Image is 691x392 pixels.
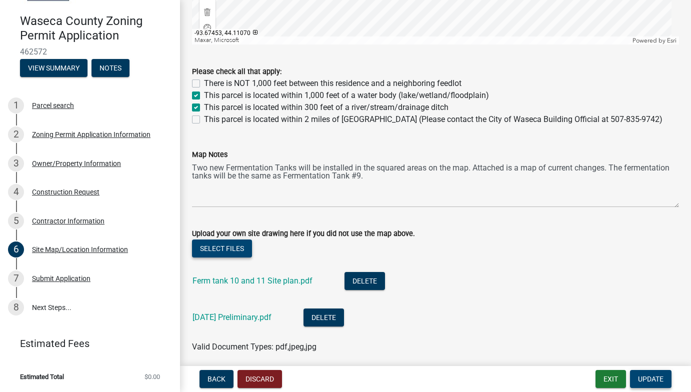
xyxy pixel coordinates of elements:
a: [DATE] Preliminary.pdf [192,312,271,322]
div: 1 [8,97,24,113]
button: Update [630,370,671,388]
span: Estimated Total [20,373,64,380]
button: Back [199,370,233,388]
div: Zoning Permit Application Information [32,131,150,138]
span: Back [207,375,225,383]
div: 6 [8,241,24,257]
label: This parcel is located within 300 feet of a river/stream/drainage ditch [204,101,448,113]
div: Parcel search [32,102,74,109]
div: Submit Application [32,275,90,282]
div: Maxar, Microsoft [192,36,630,44]
button: Notes [91,59,129,77]
div: 7 [8,270,24,286]
div: Contractor Information [32,217,104,224]
span: Update [638,375,663,383]
label: Upload your own site drawing here if you did not use the map above. [192,230,415,237]
div: 2 [8,126,24,142]
a: Esri [667,37,676,44]
div: Owner/Property Information [32,160,121,167]
span: Valid Document Types: pdf,jpeg,jpg [192,342,316,351]
wm-modal-confirm: Delete Document [303,313,344,323]
button: Delete [344,272,385,290]
button: Discard [237,370,282,388]
h4: Waseca County Zoning Permit Application [20,14,172,43]
wm-modal-confirm: Delete Document [344,277,385,286]
a: Estimated Fees [8,333,164,353]
label: This parcel is located within 2 miles of [GEOGRAPHIC_DATA] (Please contact the City of Waseca Bui... [204,113,662,125]
label: There is NOT 1,000 feet between this residence and a neighboring feedlot [204,77,461,89]
div: Powered by [630,36,679,44]
div: 8 [8,299,24,315]
span: 462572 [20,47,160,56]
wm-modal-confirm: Summary [20,64,87,72]
div: Construction Request [32,188,99,195]
button: View Summary [20,59,87,77]
a: Ferm tank 10 and 11 Site plan.pdf [192,276,312,285]
label: Map Notes [192,151,227,158]
label: Please check all that apply: [192,68,281,75]
div: 4 [8,184,24,200]
label: This parcel is located within 1,000 feet of a water body (lake/wetland/floodplain) [204,89,489,101]
span: $0.00 [144,373,160,380]
button: Exit [595,370,626,388]
wm-modal-confirm: Notes [91,64,129,72]
div: 3 [8,155,24,171]
button: Select files [192,239,252,257]
div: 5 [8,213,24,229]
button: Delete [303,308,344,326]
div: Site Map/Location Information [32,246,128,253]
